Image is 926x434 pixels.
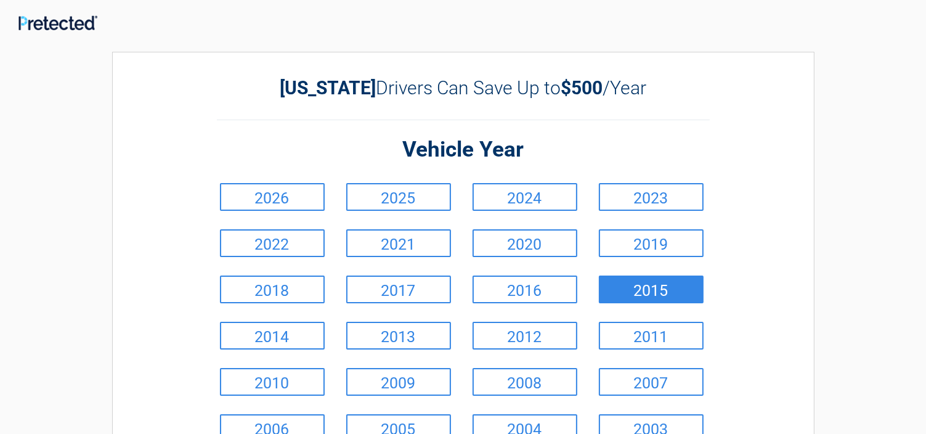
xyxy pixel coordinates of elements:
a: 2017 [346,276,451,303]
a: 2014 [220,322,325,350]
b: [US_STATE] [280,77,376,99]
img: Main Logo [18,15,97,30]
a: 2024 [473,183,577,211]
a: 2023 [599,183,704,211]
a: 2018 [220,276,325,303]
b: $500 [561,77,603,99]
h2: Vehicle Year [217,136,710,165]
a: 2022 [220,229,325,257]
a: 2013 [346,322,451,350]
a: 2016 [473,276,577,303]
a: 2012 [473,322,577,350]
a: 2021 [346,229,451,257]
a: 2026 [220,183,325,211]
a: 2011 [599,322,704,350]
a: 2008 [473,368,577,396]
a: 2015 [599,276,704,303]
a: 2010 [220,368,325,396]
a: 2007 [599,368,704,396]
a: 2020 [473,229,577,257]
a: 2009 [346,368,451,396]
a: 2019 [599,229,704,257]
h2: Drivers Can Save Up to /Year [217,77,710,99]
a: 2025 [346,183,451,211]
